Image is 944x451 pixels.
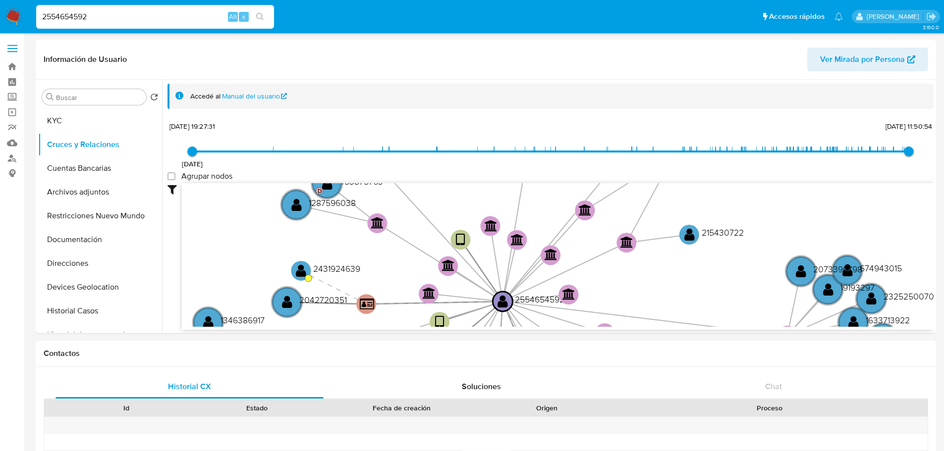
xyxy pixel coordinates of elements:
text:  [291,198,302,212]
text:  [545,249,557,261]
text:  [511,234,524,246]
text:  [620,236,633,248]
input: Buscar [56,93,142,102]
text:  [442,259,455,271]
div: Estado [199,403,315,413]
button: Direcciones [38,251,162,275]
a: Manual del usuario [222,92,287,101]
text: 2554654592 [515,293,564,305]
button: search-icon [250,10,270,24]
h1: Contactos [44,349,928,358]
span: [DATE] [182,159,203,169]
text:  [485,220,498,232]
text: 215430722 [702,226,744,239]
text:  [823,282,833,297]
button: Cruces y Relaciones [38,133,162,156]
text:  [456,233,465,247]
button: KYC [38,109,162,133]
text:  [684,227,695,242]
button: Buscar [46,93,54,101]
p: fernando.ftapiamartinez@mercadolibre.com.mx [867,12,923,21]
text:  [322,176,333,191]
button: Archivos adjuntos [38,180,162,204]
text: 2042720351 [299,294,347,306]
span: Accesos rápidos [769,11,825,22]
text: 2073396798 [813,263,862,275]
text:  [282,295,292,309]
text:  [866,291,877,305]
button: Ver Mirada por Persona [807,48,928,71]
text: 1346386917 [221,314,265,326]
text:  [296,263,306,278]
button: Devices Geolocation [38,275,162,299]
text: 19193297 [840,281,875,294]
text:  [579,204,592,216]
a: Salir [926,11,937,22]
span: Ver Mirada por Persona [820,48,905,71]
button: Historial Casos [38,299,162,323]
text:  [435,315,444,329]
span: Alt [229,12,237,21]
div: Id [68,403,185,413]
span: Accedé al [190,92,221,101]
span: Chat [765,381,782,392]
text:  [371,217,384,229]
a: Notificaciones [834,12,843,21]
text:  [796,264,806,278]
text: 2431924639 [313,262,360,275]
text: 674943015 [860,262,902,274]
span: Agrupar nodos [181,171,232,181]
div: Proceso [619,403,921,413]
text:  [203,315,214,329]
div: Fecha de creación [329,403,475,413]
span: s [242,12,245,21]
h1: Información de Usuario [44,54,127,64]
button: Restricciones Nuevo Mundo [38,204,162,228]
text:  [423,287,436,299]
text:  [360,298,374,310]
text: 1633713922 [866,314,910,326]
button: Historial de conversaciones [38,323,162,347]
span: Historial CX [168,381,211,392]
input: Agrupar nodos [167,172,175,180]
text: 1287596038 [309,197,356,209]
span: [DATE] 19:27:31 [169,121,215,131]
text:  [498,294,508,308]
input: Buscar usuario o caso... [36,10,274,23]
text:  [562,288,575,300]
button: Volver al orden por defecto [150,93,158,104]
div: Origen [489,403,605,413]
span: Soluciones [462,381,501,392]
button: Cuentas Bancarias [38,156,162,180]
text: 2325250070 [884,290,934,302]
text: D [318,187,322,196]
button: Documentación [38,228,162,251]
span: [DATE] 11:50:54 [886,121,932,131]
text:  [848,315,859,329]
